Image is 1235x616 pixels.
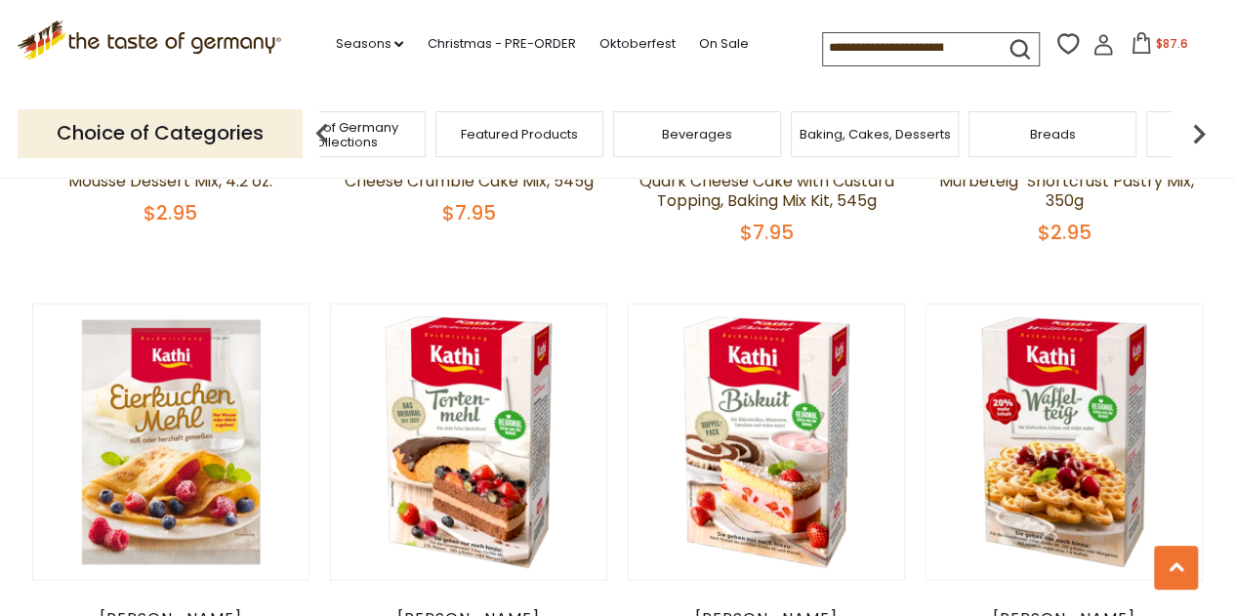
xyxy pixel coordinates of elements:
[629,305,905,581] img: Kathi German "Biskuit" Sponge Cake Mix, 260g
[1030,127,1076,142] a: Breads
[639,150,894,212] a: [PERSON_NAME] "Eierschecke" Quark Cheese Cake with Custard Topping, Baking Mix Kit, 545g
[800,127,951,142] a: Baking, Cakes, Desserts
[934,150,1194,212] a: [PERSON_NAME] German "Mürbeteig" Shortcrust Pastry Mix, 350g
[303,114,342,153] img: previous arrow
[331,305,607,581] img: Kathi German "Torte" Sponge Cake Mix, 400g
[441,199,495,226] span: $7.95
[335,33,403,55] a: Seasons
[698,33,748,55] a: On Sale
[18,109,303,157] p: Choice of Categories
[264,120,420,149] a: Taste of Germany Collections
[598,33,675,55] a: Oktoberfest
[1038,219,1091,246] span: $2.95
[740,219,794,246] span: $7.95
[662,127,732,142] a: Beverages
[144,199,197,226] span: $2.95
[1156,35,1188,52] span: $87.6
[33,305,309,581] img: Kathi German Pancake Mix, 125g
[427,33,575,55] a: Christmas - PRE-ORDER
[926,305,1203,581] img: Kathi German Waffles Mix, 400g
[1118,32,1201,62] button: $87.6
[461,127,578,142] a: Featured Products
[1179,114,1218,153] img: next arrow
